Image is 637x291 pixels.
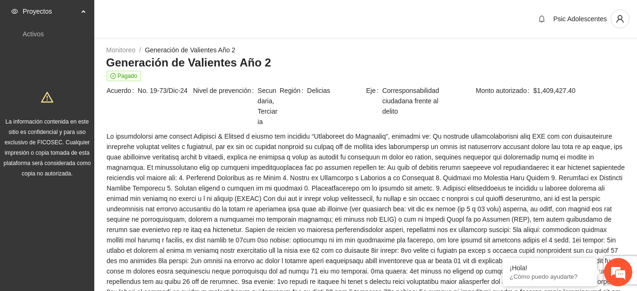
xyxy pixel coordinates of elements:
span: warning [41,91,53,103]
button: bell [534,11,549,26]
a: Activos [23,30,44,38]
span: check-circle [110,73,116,79]
span: Nivel de prevención [193,85,258,127]
span: Acuerdo [107,85,138,96]
span: Monto autorizado [476,85,533,96]
span: $1,409,427.40 [533,85,625,96]
span: Corresponsabilidad ciudadana frente al delito [382,85,452,116]
a: Monitoreo [106,46,135,54]
span: eye [11,8,18,15]
span: Región [280,85,307,96]
span: Proyectos [23,2,78,21]
span: No. 19-73/Dic-24 [138,85,192,96]
span: bell [535,15,549,23]
button: user [611,9,629,28]
span: Delicias [307,85,365,96]
span: Eje [366,85,382,116]
span: La información contenida en este sitio es confidencial y para uso exclusivo de FICOSEC. Cualquier... [4,118,91,177]
span: Psic Adolescentes [553,15,607,23]
h3: Generación de Valientes Año 2 [106,55,625,70]
a: Generación de Valientes Año 2 [145,46,235,54]
span: user [611,15,629,23]
span: / [139,46,141,54]
p: ¿Cómo puedo ayudarte? [510,273,590,280]
span: Pagado [107,71,141,81]
span: Secundaria, Terciaria [257,85,279,127]
div: ¡Hola! [510,264,590,272]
